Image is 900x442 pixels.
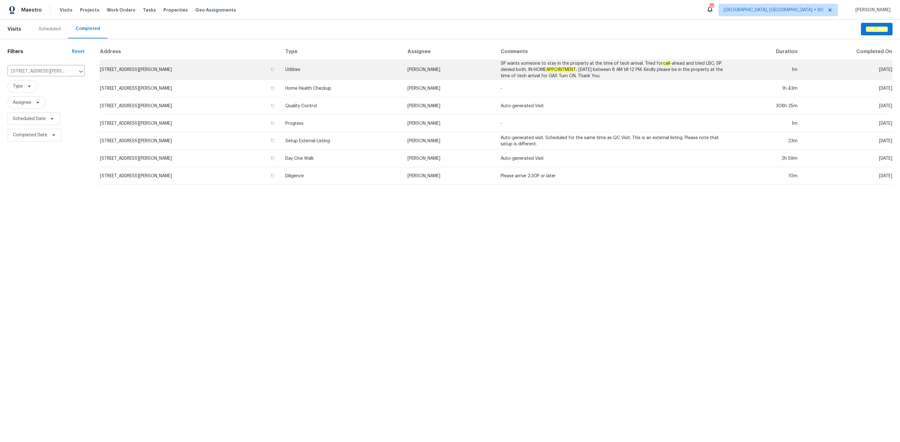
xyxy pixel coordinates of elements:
td: [PERSON_NAME] [402,60,496,80]
td: Quality Control [280,97,402,115]
td: [STREET_ADDRESS][PERSON_NAME] [100,60,280,80]
td: Auto-generated visit. Scheduled for the same time as QC Visit. This is an external listing. Pleas... [496,132,733,150]
td: [DATE] [802,150,892,167]
button: Copy Address [270,120,275,126]
th: Type [280,43,402,60]
span: Visits [7,22,21,36]
div: Completed [76,26,100,32]
span: Assignee [13,99,31,106]
button: Copy Address [270,155,275,161]
button: Open [77,67,85,76]
td: 2h 59m [734,150,802,167]
button: Copy Address [270,67,275,72]
em: Schedule [866,27,887,32]
td: [PERSON_NAME] [402,97,496,115]
td: [PERSON_NAME] [402,115,496,132]
td: [STREET_ADDRESS][PERSON_NAME] [100,80,280,97]
span: Completed Date [13,132,47,138]
td: 1m [734,115,802,132]
span: Geo Assignments [195,7,236,13]
td: Please arrive 2:30P or later [496,167,733,185]
td: [DATE] [802,60,892,80]
span: Projects [80,7,99,13]
td: [DATE] [802,80,892,97]
td: [PERSON_NAME] [402,150,496,167]
td: - [496,80,733,97]
td: Auto-generated Visit [496,150,733,167]
span: [PERSON_NAME] [853,7,891,13]
td: - [496,115,733,132]
td: 1h 43m [734,80,802,97]
td: [DATE] [802,115,892,132]
td: Auto-generated Visit [496,97,733,115]
span: Work Orders [107,7,135,13]
td: 10m [734,167,802,185]
td: [STREET_ADDRESS][PERSON_NAME] [100,150,280,167]
button: Copy Address [270,138,275,143]
em: call [663,61,670,66]
td: [STREET_ADDRESS][PERSON_NAME] [100,97,280,115]
td: [STREET_ADDRESS][PERSON_NAME] [100,132,280,150]
td: Utilities [280,60,402,80]
td: [DATE] [802,97,892,115]
td: [DATE] [802,167,892,185]
td: Diligence [280,167,402,185]
th: Assignee [402,43,496,60]
td: 1m [734,60,802,80]
th: Completed On [802,43,892,60]
td: SP wants someone to stay in the property at the time of tech arrival. Tried for -ahead and tried ... [496,60,733,80]
td: 308h 25m [734,97,802,115]
button: Copy Address [270,85,275,91]
div: Reset [72,48,85,55]
span: Tasks [143,8,156,12]
span: Maestro [21,7,42,13]
td: Day One Walk [280,150,402,167]
button: Schedule [861,23,892,36]
em: APPOINTMENT [546,67,576,72]
span: Properties [163,7,188,13]
div: 755 [709,4,714,10]
td: [STREET_ADDRESS][PERSON_NAME] [100,167,280,185]
button: Copy Address [270,173,275,178]
td: [PERSON_NAME] [402,167,496,185]
td: [PERSON_NAME] [402,132,496,150]
h1: Filters [7,48,72,55]
td: [DATE] [802,132,892,150]
td: 23m [734,132,802,150]
span: Type [13,83,23,89]
button: Copy Address [270,103,275,108]
input: Search for an address... [7,67,67,76]
div: Scheduled [39,26,61,32]
td: Setup External Listing [280,132,402,150]
th: Comments [496,43,733,60]
td: Progress [280,115,402,132]
span: Scheduled Date [13,116,46,122]
th: Address [100,43,280,60]
span: [GEOGRAPHIC_DATA], [GEOGRAPHIC_DATA] + 60 [724,7,823,13]
td: Home Health Checkup [280,80,402,97]
td: [PERSON_NAME] [402,80,496,97]
th: Duration [734,43,802,60]
span: Visits [60,7,72,13]
td: [STREET_ADDRESS][PERSON_NAME] [100,115,280,132]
